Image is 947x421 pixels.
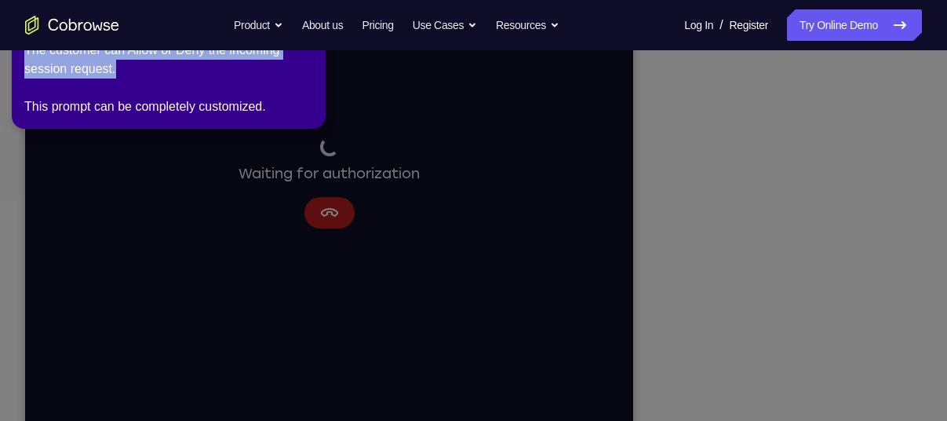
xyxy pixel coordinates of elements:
a: Register [730,9,768,41]
a: Log In [684,9,713,41]
span: / [719,16,723,35]
a: Pricing [362,9,393,41]
a: Try Online Demo [787,9,922,41]
div: The customer can Allow or Deny the incoming session request. This prompt can be completely custom... [24,41,313,116]
button: Product [234,9,283,41]
a: Go to the home page [25,16,119,35]
button: Use Cases [413,9,477,41]
button: Resources [496,9,559,41]
a: About us [302,9,343,41]
div: Waiting for authorization [213,218,395,265]
button: Cancel [279,277,330,309]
